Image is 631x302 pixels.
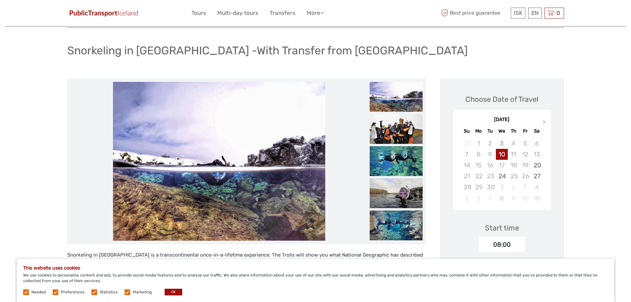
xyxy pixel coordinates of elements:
div: Choose Saturday, October 11th, 2025 [531,193,543,204]
div: Not available Monday, September 22nd, 2025 [473,171,484,182]
div: Start time [485,223,519,233]
div: Not available Sunday, September 28th, 2025 [461,182,473,193]
div: Not available Tuesday, September 9th, 2025 [484,149,496,160]
div: Fr [519,127,531,136]
h1: Snorkeling in [GEOGRAPHIC_DATA] -With Transfer from [GEOGRAPHIC_DATA] [67,44,468,57]
div: Choose Saturday, September 20th, 2025 [531,160,543,171]
div: Not available Monday, September 29th, 2025 [473,182,484,193]
div: [DATE] [453,116,551,123]
div: Not available Friday, September 12th, 2025 [519,149,531,160]
h5: This website uses cookies [23,265,608,271]
div: Not available Tuesday, September 23rd, 2025 [484,171,496,182]
label: Marketing [133,289,152,295]
a: Multi-day tours [217,8,258,18]
label: Statistics [100,289,118,295]
a: Tours [191,8,206,18]
img: 2f84f868ae2c4e62a019b626c69a5aa4_slider_thumbnail.jpeg [370,211,423,240]
div: EN [528,8,542,19]
div: Not available Sunday, September 14th, 2025 [461,160,473,171]
img: 8b5243c6ad1d40bc9406d2ac618459e9_main_slider.jpeg [113,82,325,241]
img: cdab5e3c3e1f4ceb9e5d9965d2713076_slider_thumbnail.jpeg [370,178,423,208]
div: Not available Friday, October 10th, 2025 [519,193,531,204]
div: Not available Sunday, September 21st, 2025 [461,171,473,182]
div: Not available Thursday, September 11th, 2025 [508,149,519,160]
div: Not available Monday, September 15th, 2025 [473,160,484,171]
button: Open LiveChat chat widget [76,10,84,18]
div: Not available Monday, October 6th, 2025 [473,193,484,204]
div: Not available Sunday, September 7th, 2025 [461,149,473,160]
div: Not available Sunday, October 5th, 2025 [461,193,473,204]
div: Not available Thursday, October 2nd, 2025 [508,182,519,193]
div: Choose Wednesday, September 10th, 2025 [496,149,507,160]
div: Not available Tuesday, October 7th, 2025 [484,193,496,204]
button: Next Month [540,118,550,129]
div: Not available Monday, September 1st, 2025 [473,138,484,149]
img: ca8406ea08fd4b96a48469fd43b0f51b_slider_thumbnail.png [370,114,423,144]
div: Not available Saturday, September 6th, 2025 [531,138,543,149]
div: Not available Thursday, September 4th, 2025 [508,138,519,149]
img: 649-6460f36e-8799-4323-b450-83d04da7ab63_logo_small.jpg [67,8,140,18]
span: 0 [555,10,561,16]
button: OK [165,289,182,295]
div: Choose Date of Travel [465,94,538,104]
label: Preferences [61,289,84,295]
div: Not available Saturday, September 13th, 2025 [531,149,543,160]
div: Not available Friday, September 5th, 2025 [519,138,531,149]
div: Not available Tuesday, September 16th, 2025 [484,160,496,171]
a: Transfers [270,8,295,18]
span: Best price guarantee [440,8,509,19]
div: Not available Thursday, September 18th, 2025 [508,160,519,171]
div: Mo [473,127,484,136]
span: ISK [514,10,522,16]
div: 08:00 [479,237,525,252]
div: Not available Friday, September 19th, 2025 [519,160,531,171]
div: Not available Friday, September 26th, 2025 [519,171,531,182]
div: Choose Saturday, September 27th, 2025 [531,171,543,182]
div: Tu [484,127,496,136]
div: Choose Wednesday, September 24th, 2025 [496,171,507,182]
div: Not available Wednesday, September 3rd, 2025 [496,138,507,149]
div: We use cookies to personalise content and ads, to provide social media features and to analyse ou... [17,259,614,302]
div: Th [508,127,519,136]
div: Choose Wednesday, October 8th, 2025 [496,193,507,204]
div: Not available Thursday, September 25th, 2025 [508,171,519,182]
img: f32394f5de344ecc8f80d8593c0aeb37_slider_thumbnail.png [370,146,423,176]
div: Choose Wednesday, October 1st, 2025 [496,182,507,193]
div: Not available Friday, October 3rd, 2025 [519,182,531,193]
div: Not available Tuesday, September 2nd, 2025 [484,138,496,149]
img: 8b5243c6ad1d40bc9406d2ac618459e9_slider_thumbnail.jpeg [370,82,423,112]
div: Not available Thursday, October 9th, 2025 [508,193,519,204]
div: Sa [531,127,543,136]
label: Needed [31,289,46,295]
div: Choose Saturday, October 4th, 2025 [531,182,543,193]
div: month 2025-09 [455,138,549,204]
div: Su [461,127,473,136]
div: We [496,127,507,136]
a: More [307,8,324,18]
div: Not available Sunday, August 31st, 2025 [461,138,473,149]
p: Snorkeling in [GEOGRAPHIC_DATA] is a transcontinental once-in-a-lifetime experience. The Trolls w... [67,251,426,293]
p: We're away right now. Please check back later! [9,12,75,17]
div: Not available Monday, September 8th, 2025 [473,149,484,160]
div: Not available Tuesday, September 30th, 2025 [484,182,496,193]
div: Not available Wednesday, September 17th, 2025 [496,160,507,171]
